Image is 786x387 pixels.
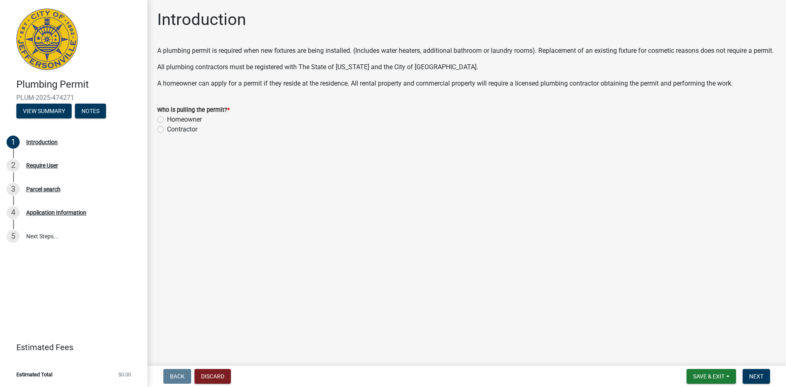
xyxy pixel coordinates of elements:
[157,62,776,72] p: All plumbing contractors must be registered with The State of [US_STATE] and the City of [GEOGRAP...
[163,369,191,384] button: Back
[693,373,725,380] span: Save & Exit
[157,46,776,56] p: A plumbing permit is required when new fixtures are being installed. (Includes water heaters, add...
[16,372,52,377] span: Estimated Total
[7,339,134,355] a: Estimated Fees
[194,369,231,384] button: Discard
[26,139,58,145] div: Introduction
[743,369,770,384] button: Next
[16,104,72,118] button: View Summary
[749,373,763,380] span: Next
[75,108,106,115] wm-modal-confirm: Notes
[75,104,106,118] button: Notes
[16,94,131,102] span: PLUM-2025-474271
[118,372,131,377] span: $0.00
[7,159,20,172] div: 2
[170,373,185,380] span: Back
[16,79,141,91] h4: Plumbing Permit
[157,10,246,29] h1: Introduction
[26,210,86,215] div: Application Information
[26,186,61,192] div: Parcel search
[157,79,776,88] p: A homeowner can apply for a permit if they reside at the residence. All rental property and comme...
[7,206,20,219] div: 4
[157,107,230,113] label: Who is pulling the permit?
[167,124,197,134] label: Contractor
[7,230,20,243] div: 5
[687,369,736,384] button: Save & Exit
[16,108,72,115] wm-modal-confirm: Summary
[26,163,58,168] div: Require User
[167,115,202,124] label: Homeowner
[16,9,78,70] img: City of Jeffersonville, Indiana
[7,136,20,149] div: 1
[7,183,20,196] div: 3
